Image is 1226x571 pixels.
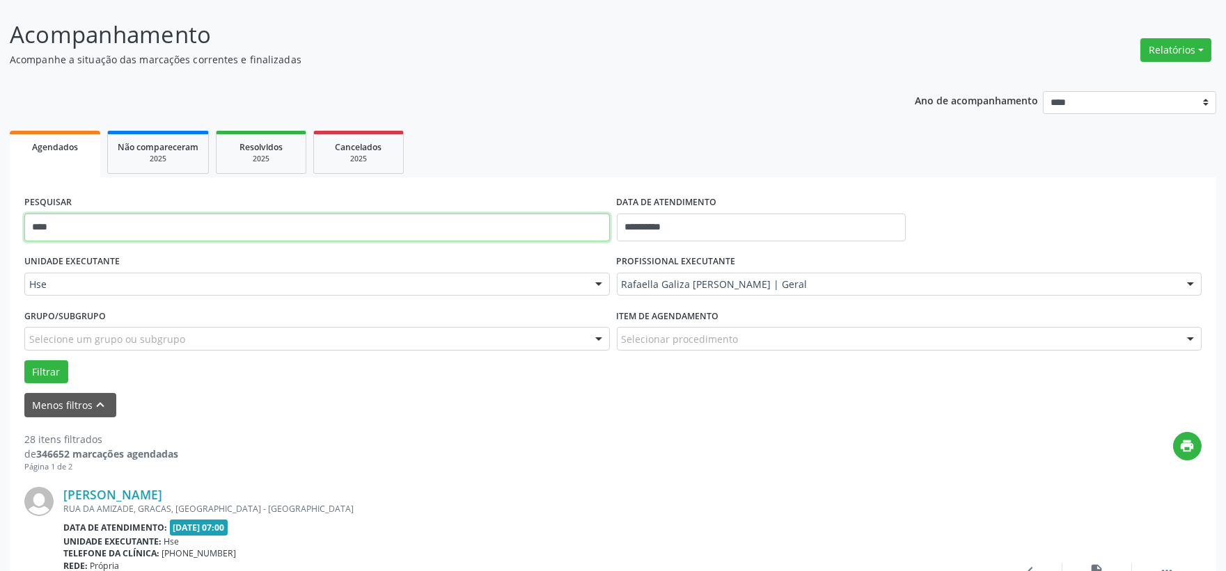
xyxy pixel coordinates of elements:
b: Telefone da clínica: [63,547,159,559]
label: Item de agendamento [617,305,719,327]
button: Relatórios [1140,38,1211,62]
button: Menos filtroskeyboard_arrow_up [24,393,116,417]
span: Selecione um grupo ou subgrupo [29,332,185,346]
label: DATA DE ATENDIMENTO [617,192,717,214]
label: Grupo/Subgrupo [24,305,106,327]
div: de [24,447,178,461]
span: Agendados [32,141,78,153]
div: 2025 [118,154,198,164]
button: Filtrar [24,360,68,384]
strong: 346652 marcações agendadas [36,447,178,460]
span: [DATE] 07:00 [170,520,228,536]
p: Acompanhe a situação das marcações correntes e finalizadas [10,52,854,67]
span: Resolvidos [239,141,283,153]
img: img [24,487,54,516]
span: Cancelados [336,141,382,153]
div: RUA DA AMIZADE, GRACAS, [GEOGRAPHIC_DATA] - [GEOGRAPHIC_DATA] [63,503,993,515]
span: Hse [29,278,581,291]
label: PROFISSIONAL EXECUTANTE [617,251,736,273]
i: print [1180,438,1195,453]
div: Página 1 de 2 [24,461,178,473]
p: Ano de acompanhamento [915,91,1038,108]
label: PESQUISAR [24,192,72,214]
i: keyboard_arrow_up [93,397,109,412]
b: Unidade executante: [63,536,162,547]
p: Acompanhamento [10,17,854,52]
div: 2025 [324,154,393,164]
span: Hse [164,536,180,547]
span: Selecionar procedimento [622,332,739,346]
button: print [1173,432,1202,460]
span: Não compareceram [118,141,198,153]
a: [PERSON_NAME] [63,487,162,502]
label: UNIDADE EXECUTANTE [24,251,120,273]
b: Data de atendimento: [63,522,167,533]
div: 2025 [226,154,296,164]
div: 28 itens filtrados [24,432,178,447]
span: Rafaella Galiza [PERSON_NAME] | Geral [622,278,1174,291]
span: [PHONE_NUMBER] [162,547,237,559]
